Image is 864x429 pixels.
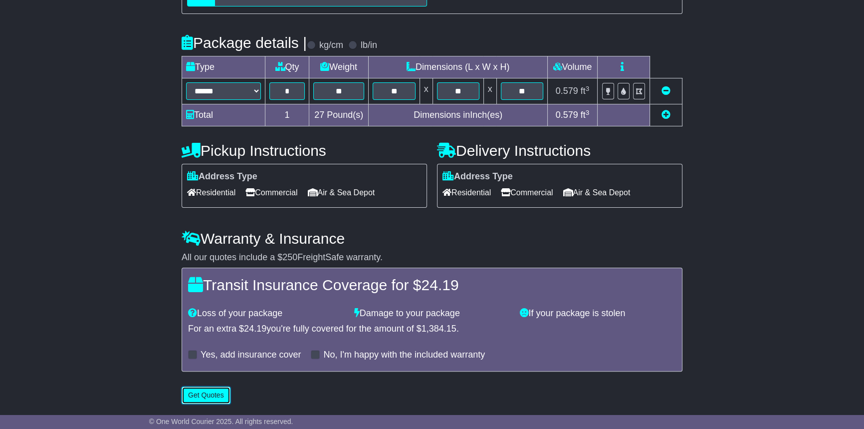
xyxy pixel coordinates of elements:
span: Air & Sea Depot [563,185,631,200]
h4: Package details | [182,34,307,51]
span: 24.19 [421,277,458,293]
h4: Warranty & Insurance [182,230,682,247]
td: Qty [265,56,309,78]
label: Address Type [187,171,257,182]
div: For an extra $ you're fully covered for the amount of $ . [188,324,676,335]
label: lb/in [361,40,377,51]
span: 0.579 [556,110,578,120]
span: ft [581,110,590,120]
div: If your package is stolen [515,308,681,319]
h4: Delivery Instructions [437,142,682,159]
td: Dimensions (L x W x H) [369,56,548,78]
label: Address Type [442,171,513,182]
span: ft [581,86,590,96]
label: No, I'm happy with the included warranty [323,350,485,361]
sup: 3 [586,109,590,116]
span: Air & Sea Depot [308,185,375,200]
td: Pound(s) [309,104,368,126]
span: 24.19 [244,324,266,334]
td: x [420,78,432,104]
span: 1,384.15 [422,324,456,334]
div: Damage to your package [349,308,515,319]
span: Residential [187,185,235,200]
td: Type [182,56,265,78]
td: Weight [309,56,368,78]
td: 1 [265,104,309,126]
a: Remove this item [661,86,670,96]
td: Volume [547,56,597,78]
span: 250 [282,252,297,262]
h4: Pickup Instructions [182,142,427,159]
span: 0.579 [556,86,578,96]
span: 27 [314,110,324,120]
a: Add new item [661,110,670,120]
sup: 3 [586,85,590,92]
span: Residential [442,185,491,200]
span: Commercial [501,185,553,200]
span: Commercial [245,185,297,200]
td: x [483,78,496,104]
label: kg/cm [319,40,343,51]
div: All our quotes include a $ FreightSafe warranty. [182,252,682,263]
span: © One World Courier 2025. All rights reserved. [149,418,293,426]
button: Get Quotes [182,387,230,404]
label: Yes, add insurance cover [201,350,301,361]
td: Total [182,104,265,126]
td: Dimensions in Inch(es) [369,104,548,126]
div: Loss of your package [183,308,349,319]
h4: Transit Insurance Coverage for $ [188,277,676,293]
